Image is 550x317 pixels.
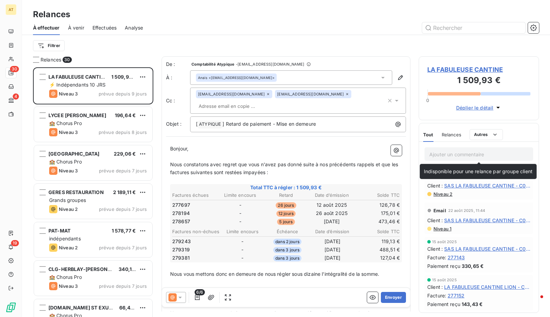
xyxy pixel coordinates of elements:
span: Déplier le détail [456,104,494,111]
th: Limite encours [218,192,263,199]
span: Relances [442,132,461,137]
span: De : [166,61,190,68]
span: Client : [427,283,443,291]
th: Solde TTC [355,192,400,199]
span: Paiement reçu [427,262,460,270]
span: Nous constatons avec regret que vous n'avez pas donné suite à nos précédents rappels et que les f... [170,161,399,175]
iframe: Intercom live chat [527,294,543,310]
td: 175,01 € [355,210,400,217]
h3: 1 509,93 € [427,74,530,88]
span: [EMAIL_ADDRESS][DOMAIN_NAME] [198,92,265,96]
span: 1 578,77 € [112,228,136,234]
span: SAS LA FABULEUSE CANTINE - C0324 [444,182,530,189]
span: CLG-HERBLAY-[PERSON_NAME] [48,266,127,272]
button: Autres [470,129,503,140]
span: dans 2 jours [273,239,301,245]
span: 30 [63,57,71,63]
span: 🏫 Chorus Pro [49,159,82,165]
span: 277143 [448,254,465,261]
span: Niveau 1 [433,226,451,231]
th: Date d’émission [309,192,354,199]
span: dans 3 jours [273,247,302,253]
span: 143,43 € [462,301,483,308]
div: AT [5,4,16,15]
span: 278657 [172,218,190,225]
button: Déplier le détail [454,104,504,112]
span: Niveau 2 [433,191,452,197]
span: 30 [10,66,19,72]
span: prévue depuis 7 jours [99,206,147,212]
span: 66,47 € [119,305,138,310]
span: dans 3 jours [273,255,302,261]
span: 15 août 2025 [432,240,457,244]
div: grid [33,67,153,317]
span: prévue depuis 7 jours [99,168,147,173]
td: 473,46 € [355,218,400,225]
span: Email [433,208,446,213]
span: 2 189,11 € [113,189,136,195]
span: 🏫 Chorus Pro [49,120,82,126]
span: Indisponible pour une relance par groupe client [424,168,532,174]
input: Rechercher [422,22,525,33]
td: 12 août 2025 [309,201,354,209]
span: [ [196,121,198,127]
th: Retard [263,192,308,199]
span: 🏫 Chorus Pro [49,274,82,280]
span: Nous vous mettons donc en demeure de nous régler sous dizaine l'intégralité de la somme. [170,271,379,277]
td: - [220,238,265,245]
td: [DATE] [309,218,354,225]
span: LA FABULEUSE CANTINE [427,65,530,74]
span: Facture : [427,292,446,299]
label: À : [166,74,190,81]
th: Factures échues [172,192,217,199]
span: Bonjour, [170,146,188,151]
span: Total TTC à régler : 1 509,93 € [171,184,401,191]
button: Envoyer [381,292,406,303]
span: Tout [423,132,433,137]
span: 340,19 € [119,266,139,272]
td: [DATE] [310,254,354,262]
img: Logo LeanPay [5,302,16,313]
td: 26 août 2025 [309,210,354,217]
span: Niveau 2 [59,206,78,212]
span: Facture : [427,254,446,261]
span: Effectuées [92,24,117,31]
span: 278194 [172,210,190,217]
span: 4 [13,93,19,100]
td: [DATE] [310,246,354,253]
td: 127,04 € [355,254,400,262]
span: 330,65 € [462,262,484,270]
span: À venir [68,24,84,31]
label: Cc : [166,97,190,104]
span: prévue depuis 7 jours [99,283,147,289]
th: Échéance [265,228,310,235]
th: Solde TTC [355,228,400,235]
div: <[EMAIL_ADDRESS][DOMAIN_NAME]> [198,75,275,80]
td: - [218,201,263,209]
input: Adresse email en copie ... [196,101,275,111]
span: Niveau 3 [59,283,78,289]
span: LA FABULEUSE CANTINE LION - C1494 [444,283,530,291]
span: 22 août 2025, 11:44 [448,208,485,213]
span: 277697 [172,202,190,208]
span: ] Retard de paiement - Mise en demeure [222,121,316,127]
span: 6/6 [195,289,205,295]
span: Comptabilité Atypique [191,62,234,66]
span: Relances [41,56,61,63]
span: ⚡ Indépendants 10 JRS [49,82,106,88]
span: prévue depuis 9 jours [99,91,147,97]
span: SAS LA FABULEUSE CANTINE - C0324 [444,217,530,224]
span: À effectuer [33,24,60,31]
span: 229,06 € [114,151,136,157]
h3: Relances [33,8,70,21]
span: 19 [11,240,19,246]
span: indépendants [49,236,81,241]
span: Anais [198,75,207,80]
span: prévue depuis 8 jours [99,129,147,135]
button: Filtrer [33,40,65,51]
td: - [220,246,265,253]
span: prévue depuis 7 jours [99,245,147,250]
span: 5 jours [277,219,295,225]
span: [EMAIL_ADDRESS][DOMAIN_NAME] [277,92,344,96]
span: - [EMAIL_ADDRESS][DOMAIN_NAME] [236,62,304,66]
